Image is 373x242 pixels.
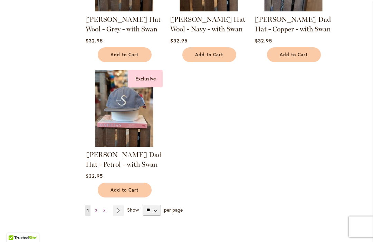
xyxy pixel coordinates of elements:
button: Add to Cart [98,183,152,197]
a: 3 [102,205,107,216]
a: SID Grafletics Dad Hat - Petrol - with Swan Exclusive [86,142,163,148]
span: Add to Cart [195,52,223,58]
span: 3 [103,208,106,213]
a: SID Grafletics Hat Wool - Navy - with Swan [170,6,247,13]
a: 2 [93,205,99,216]
span: Add to Cart [111,52,139,58]
a: SID Grafletics Dad Hat - Copper - with Swan [255,6,332,13]
span: $32.95 [86,37,103,44]
a: [PERSON_NAME] Dad Hat - Copper - with Swan [255,15,331,33]
span: 2 [95,208,97,213]
span: $32.95 [170,37,188,44]
span: $32.95 [255,37,272,44]
span: Show [127,206,139,213]
a: SID Grafletics Hat Wool - Grey - with Swan [86,6,163,13]
iframe: Launch Accessibility Center [5,217,25,237]
img: SID Grafletics Dad Hat - Petrol - with Swan [86,70,163,147]
div: Exclusive [128,70,163,87]
a: [PERSON_NAME] Dad Hat - Petrol - with Swan [86,151,162,168]
button: Add to Cart [267,47,321,62]
span: Add to Cart [280,52,308,58]
a: [PERSON_NAME] Hat Wool - Grey - with Swan [86,15,161,33]
span: per page [164,206,183,213]
button: Add to Cart [182,47,236,62]
button: Add to Cart [98,47,152,62]
span: 1 [87,208,89,213]
a: [PERSON_NAME] Hat Wool - Navy - with Swan [170,15,245,33]
span: $32.95 [86,173,103,179]
span: Add to Cart [111,187,139,193]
